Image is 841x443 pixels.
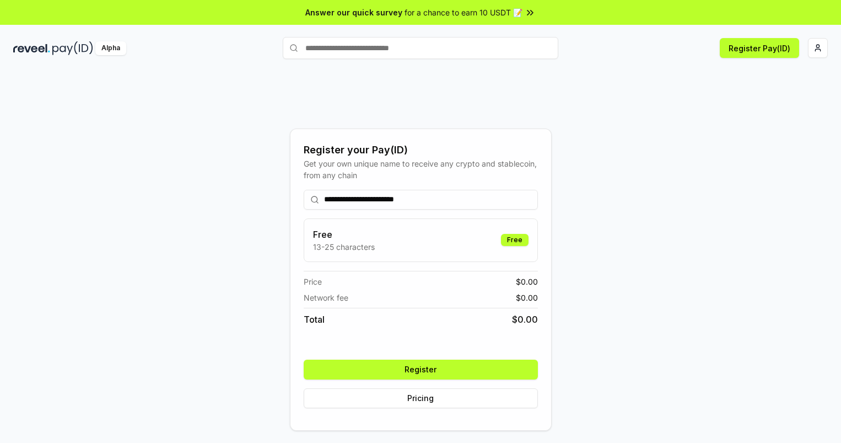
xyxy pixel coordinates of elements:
[304,360,538,380] button: Register
[501,234,529,246] div: Free
[304,292,348,303] span: Network fee
[304,388,538,408] button: Pricing
[516,276,538,287] span: $ 0.00
[720,38,799,58] button: Register Pay(ID)
[304,142,538,158] div: Register your Pay(ID)
[313,228,375,241] h3: Free
[95,41,126,55] div: Alpha
[304,313,325,326] span: Total
[13,41,50,55] img: reveel_dark
[52,41,93,55] img: pay_id
[304,158,538,181] div: Get your own unique name to receive any crypto and stablecoin, from any chain
[313,241,375,253] p: 13-25 characters
[304,276,322,287] span: Price
[512,313,538,326] span: $ 0.00
[516,292,538,303] span: $ 0.00
[405,7,522,18] span: for a chance to earn 10 USDT 📝
[305,7,402,18] span: Answer our quick survey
